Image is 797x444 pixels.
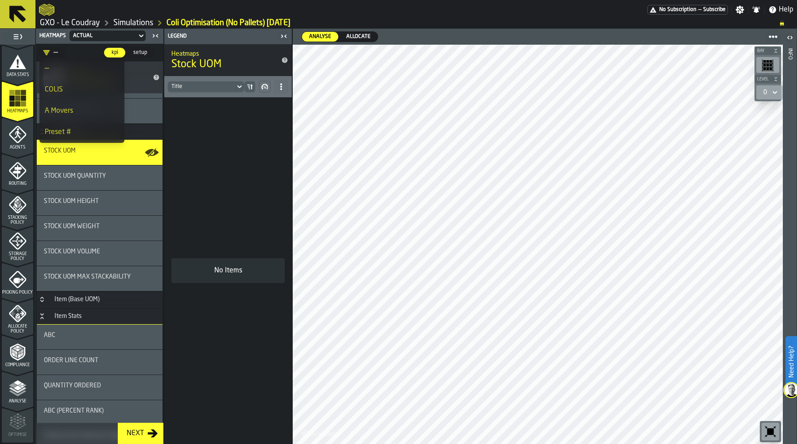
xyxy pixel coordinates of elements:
span: Stock UOM Height [44,198,99,205]
a: link-to-/wh/i/efd9e906-5eb9-41af-aac9-d3e075764b8d [40,18,100,28]
div: stat-Quantity Ordered [37,375,162,400]
span: setup [130,49,151,57]
label: button-toggle-Help [765,4,797,15]
span: Storage Policy [2,252,33,261]
nav: Breadcrumb [39,18,793,28]
span: Help [779,4,793,15]
span: Stock UOM [44,147,76,154]
label: button-switch-multi-kpi [104,47,126,58]
div: No Items [171,258,285,283]
div: Title [44,273,155,280]
span: No Subscription [659,7,696,13]
div: Title [44,382,155,389]
div: DropdownMenuValue-null [171,84,232,90]
span: Analyse [306,33,335,41]
button: button- [754,75,781,84]
div: Preset # [45,127,119,138]
a: link-to-/wh/i/efd9e906-5eb9-41af-aac9-d3e075764b8d/simulations/7f3a0091-869f-4059-b68b-408e7ac6f738 [166,18,290,28]
a: logo-header [294,425,344,442]
label: button-toggle-Close me [278,31,290,42]
li: dropdown-item [39,58,124,79]
a: logo-header [39,2,54,18]
span: Bay [755,49,771,54]
div: DropdownMenuValue- [39,47,65,58]
button: Button-Item Stats-open [37,313,47,320]
div: DropdownMenuValue- [43,47,58,58]
div: stat-Stock UOM Height [37,191,162,215]
div: Title [44,223,155,230]
li: menu Picking Policy [2,263,33,298]
label: button-toggle-Notifications [748,5,764,14]
span: Quantity Ordered [44,382,101,389]
div: stat-Stock UOM Max Stackability [37,266,162,291]
div: Title [44,198,155,205]
span: ABC [44,332,55,339]
h3: title-section-Item Stats [37,309,162,325]
span: ABC (Percent Rank) [44,407,104,414]
li: dropdown-item [39,79,124,100]
label: button-toggle-Show on Map [145,140,159,165]
label: button-switch-multi-Allocate [339,31,378,42]
span: Level [755,77,771,82]
span: Stock UOM Weight [44,223,100,230]
div: DropdownMenuValue-19e025bc-2199-4611-a588-66a6bbbdf946 [68,31,147,41]
button: Button-Stock Stats-open [37,128,47,135]
div: Title [44,357,155,364]
div: title-Stock UOM [164,44,292,76]
span: — [698,7,701,13]
div: COLIS [45,84,119,95]
li: menu Analyse [2,371,33,407]
svg: Reset zoom and position [763,425,778,439]
h2: Sub Title [171,49,271,57]
label: Need Help? [786,337,796,387]
label: button-toggle-Toggle Full Menu [2,31,33,43]
span: Routing [2,181,33,186]
div: thumb [302,32,338,42]
span: Optimise [2,433,33,437]
span: Stacking Policy [2,215,33,225]
div: DropdownMenuValue-null [168,81,244,92]
div: stat-Stock UOM Weight [37,216,162,241]
div: DropdownMenuValue- [763,89,767,96]
div: stat-ABC [37,325,162,349]
li: menu Agents [2,118,33,153]
span: Compliance [2,363,33,367]
label: button-toggle-Settings [732,5,748,14]
div: Next [123,428,147,439]
span: kpi [108,49,122,57]
button: button- [259,81,271,92]
ul: dropdown-menu [39,58,124,143]
div: thumb [126,48,154,57]
span: Allocate [343,33,374,41]
span: Analyse [2,399,33,404]
button: button-Next [118,423,163,444]
li: menu Allocate Policy [2,299,33,334]
span: Data Stats [2,73,33,77]
label: button-switch-multi-setup [126,47,155,58]
a: link-to-/wh/i/efd9e906-5eb9-41af-aac9-d3e075764b8d/pricing/ [647,5,728,15]
li: menu Data Stats [2,45,33,80]
div: Title [44,407,155,414]
span: Order Line Count [44,357,98,364]
span: Stock UOM Max Stackability [44,273,131,280]
span: Stock UOM Quantity [44,172,106,180]
button: Button-Item (Base UOM)-closed [37,296,47,303]
span: Agents [2,145,33,150]
a: link-to-/wh/i/efd9e906-5eb9-41af-aac9-d3e075764b8d [113,18,153,28]
div: Item Stats [49,313,87,320]
div: Info [787,46,793,442]
div: button-toolbar-undefined [754,55,781,75]
li: menu Storage Policy [2,226,33,262]
div: DropdownMenuValue-19e025bc-2199-4611-a588-66a6bbbdf946 [73,33,133,39]
div: Menu Subscription [647,5,728,15]
div: Item (Base UOM) [49,296,105,303]
span: Stock UOM [171,57,271,72]
div: Title [44,147,155,154]
li: dropdown-item [39,122,124,143]
h3: title-section-Stock Stats [37,124,162,140]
